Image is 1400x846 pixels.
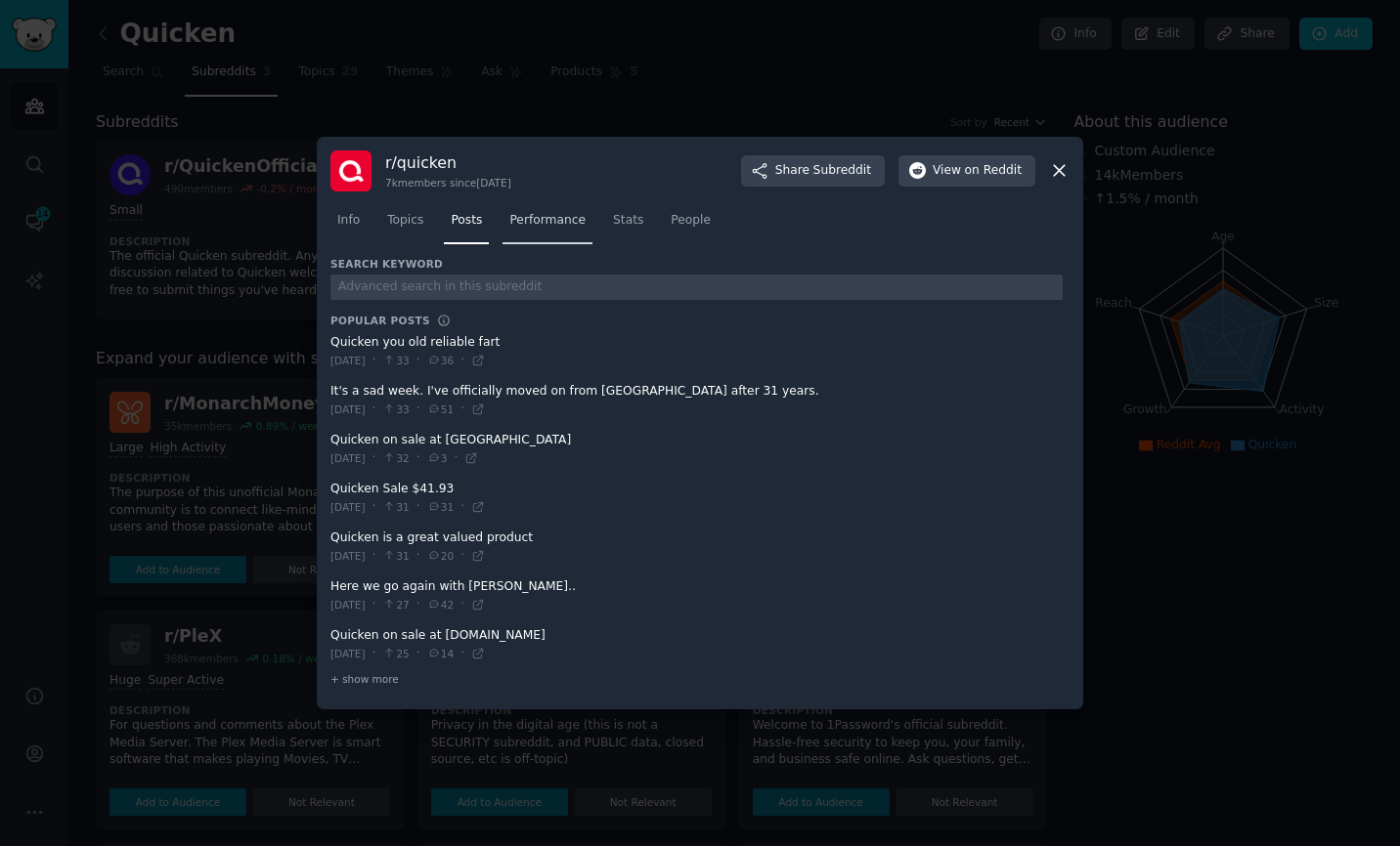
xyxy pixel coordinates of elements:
[382,647,409,660] span: 25
[427,500,454,514] span: 31
[416,401,420,418] span: ·
[385,152,511,173] h3: r/ quicken
[372,352,376,369] span: ·
[460,547,464,565] span: ·
[427,647,454,660] span: 14
[503,205,592,245] a: Performance
[444,205,489,245] a: Posts
[372,498,376,516] span: ·
[416,547,420,565] span: ·
[427,402,454,416] span: 51
[372,401,376,418] span: ·
[671,212,711,230] span: People
[451,212,482,230] span: Posts
[372,449,376,467] span: ·
[416,498,420,516] span: ·
[427,451,448,465] span: 3
[330,500,366,514] span: [DATE]
[380,205,430,245] a: Topics
[416,645,420,662] span: ·
[372,596,376,613] span: ·
[933,162,1022,180] span: View
[382,500,409,514] span: 31
[372,547,376,565] span: ·
[382,598,409,612] span: 27
[460,352,464,369] span: ·
[427,354,454,367] span: 36
[330,150,372,191] img: quicken
[330,402,366,416] span: [DATE]
[613,212,643,230] span: Stats
[330,549,366,563] span: [DATE]
[330,672,399,686] span: + show more
[330,451,366,465] span: [DATE]
[460,401,464,418] span: ·
[330,354,366,367] span: [DATE]
[898,155,1035,187] button: Viewon Reddit
[416,596,420,613] span: ·
[387,212,423,230] span: Topics
[382,451,409,465] span: 32
[385,176,511,190] div: 7k members since [DATE]
[330,647,366,660] span: [DATE]
[427,549,454,563] span: 20
[454,449,458,467] span: ·
[664,205,718,245] a: People
[330,598,366,612] span: [DATE]
[460,498,464,516] span: ·
[330,257,443,271] h3: Search Keyword
[382,549,409,563] span: 31
[382,354,409,367] span: 33
[427,598,454,612] span: 42
[330,314,430,327] h3: Popular Posts
[372,645,376,662] span: ·
[416,352,420,369] span: ·
[460,645,464,662] span: ·
[382,402,409,416] span: 33
[775,162,871,180] span: Share
[606,205,650,245] a: Stats
[813,162,871,180] span: Subreddit
[330,205,367,245] a: Info
[460,596,464,613] span: ·
[330,275,1063,301] input: Advanced search in this subreddit
[741,155,885,187] button: ShareSubreddit
[337,212,360,230] span: Info
[509,212,586,230] span: Performance
[965,162,1022,180] span: on Reddit
[416,449,420,467] span: ·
